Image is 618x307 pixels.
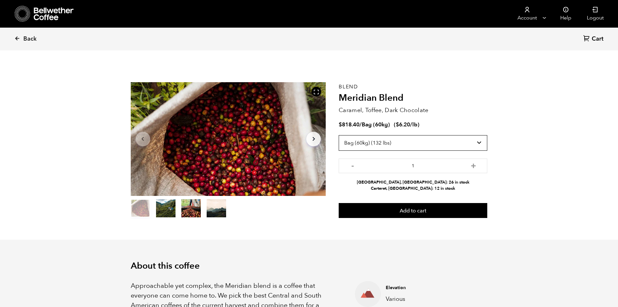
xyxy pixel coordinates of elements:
[386,295,477,303] p: Various
[339,179,487,185] li: [GEOGRAPHIC_DATA], [GEOGRAPHIC_DATA]: 26 in stock
[339,185,487,192] li: Carteret, [GEOGRAPHIC_DATA]: 12 in stock
[348,162,357,168] button: -
[396,121,410,128] bdi: 6.20
[339,203,487,218] button: Add to cart
[469,162,478,168] button: +
[339,106,487,115] p: Caramel, Toffee, Dark Chocolate
[396,121,399,128] span: $
[362,121,390,128] span: Bag (60kg)
[131,261,488,271] h2: About this coffee
[339,93,487,104] h2: Meridian Blend
[359,121,362,128] span: /
[23,35,37,43] span: Back
[386,285,477,291] h4: Elevation
[410,121,418,128] span: /lb
[339,121,359,128] bdi: 818.40
[592,35,603,43] span: Cart
[583,35,605,44] a: Cart
[339,121,342,128] span: $
[394,121,419,128] span: ( )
